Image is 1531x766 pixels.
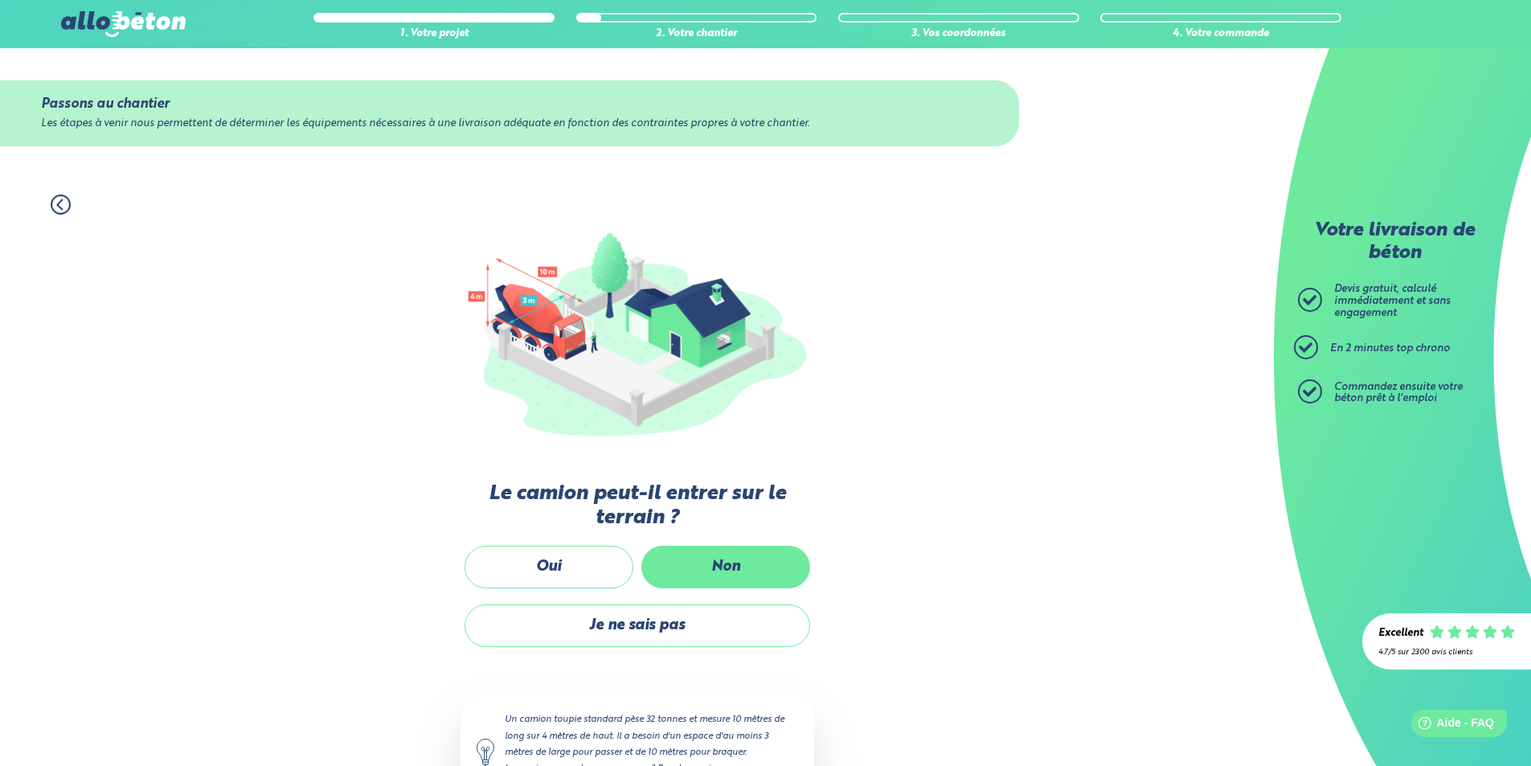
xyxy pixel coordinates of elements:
p: Votre livraison de béton [1302,220,1487,264]
div: 4. Votre commande [1100,28,1341,40]
div: 3. Vos coordonnées [838,28,1079,40]
label: Oui [465,546,633,588]
div: 4.7/5 sur 2300 avis clients [1378,648,1515,657]
div: 1. Votre projet [313,28,555,40]
div: Les étapes à venir nous permettent de déterminer les équipements nécessaires à une livraison adéq... [41,118,979,130]
img: allobéton [61,11,185,37]
label: Non [641,546,810,588]
div: Passons au chantier [41,96,979,112]
label: Je ne sais pas [465,604,810,647]
label: Le camion peut-il entrer sur le terrain ? [461,482,814,530]
span: En 2 minutes top chrono [1330,343,1450,354]
iframe: Help widget launcher [1388,703,1513,748]
span: Commandez ensuite votre béton prêt à l'emploi [1334,382,1463,404]
div: 2. Votre chantier [576,28,817,40]
div: Excellent [1378,628,1423,640]
span: Devis gratuit, calculé immédiatement et sans engagement [1334,284,1451,317]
